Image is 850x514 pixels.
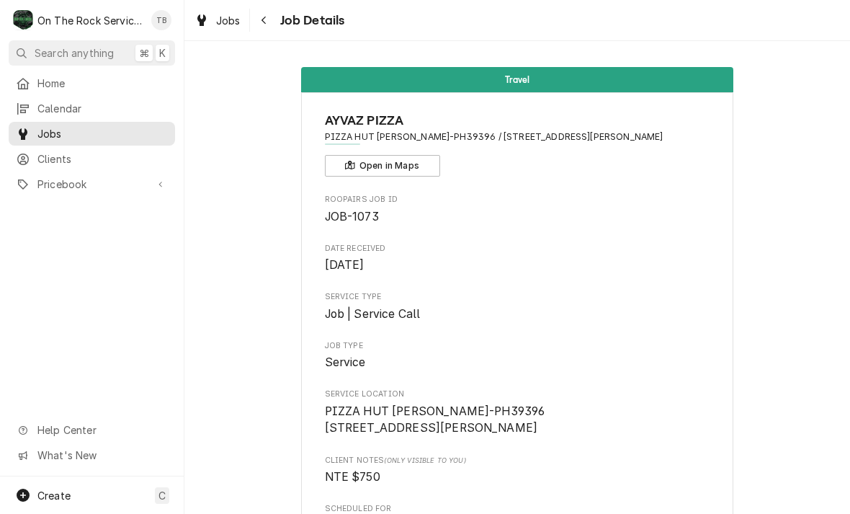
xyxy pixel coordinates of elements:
div: Service Type [325,291,710,322]
span: C [158,488,166,503]
button: Search anything⌘K [9,40,175,66]
span: Job Details [276,11,345,30]
a: Go to Pricebook [9,172,175,196]
a: Go to What's New [9,443,175,467]
div: TB [151,10,171,30]
span: Name [325,111,710,130]
span: Service Type [325,306,710,323]
span: ⌘ [139,45,149,61]
a: Jobs [9,122,175,146]
span: Create [37,489,71,502]
span: Date Received [325,243,710,254]
div: Roopairs Job ID [325,194,710,225]
div: Job Type [325,340,710,371]
span: NTE $750 [325,470,380,484]
span: Service [325,355,366,369]
button: Navigate back [253,9,276,32]
a: Home [9,71,175,95]
div: Status [301,67,733,92]
div: Todd Brady's Avatar [151,10,171,30]
span: What's New [37,448,166,463]
span: Roopairs Job ID [325,194,710,205]
span: [object Object] [325,469,710,486]
span: Calendar [37,101,168,116]
span: Travel [505,75,530,84]
span: Search anything [35,45,114,61]
span: (Only Visible to You) [384,456,465,464]
span: Pricebook [37,177,146,192]
span: Address [325,130,710,143]
span: Job Type [325,340,710,352]
div: Client Information [325,111,710,177]
span: K [159,45,166,61]
div: Service Location [325,389,710,437]
div: On The Rock Services [37,13,143,28]
span: Job Type [325,354,710,371]
a: Jobs [189,9,246,32]
a: Calendar [9,97,175,120]
a: Clients [9,147,175,171]
span: Jobs [37,126,168,141]
span: Jobs [216,13,241,28]
span: Service Location [325,389,710,400]
div: On The Rock Services's Avatar [13,10,33,30]
span: Home [37,76,168,91]
span: Service Location [325,403,710,437]
span: Client Notes [325,455,710,466]
span: Date Received [325,257,710,274]
div: Date Received [325,243,710,274]
span: Roopairs Job ID [325,208,710,226]
span: Clients [37,151,168,167]
span: JOB-1073 [325,210,379,223]
div: O [13,10,33,30]
a: Go to Help Center [9,418,175,442]
span: PIZZA HUT [PERSON_NAME]-PH39396 [STREET_ADDRESS][PERSON_NAME] [325,404,545,435]
span: [DATE] [325,258,364,272]
button: Open in Maps [325,155,440,177]
span: Service Type [325,291,710,303]
span: Help Center [37,422,166,438]
span: Job | Service Call [325,307,421,321]
div: [object Object] [325,455,710,486]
